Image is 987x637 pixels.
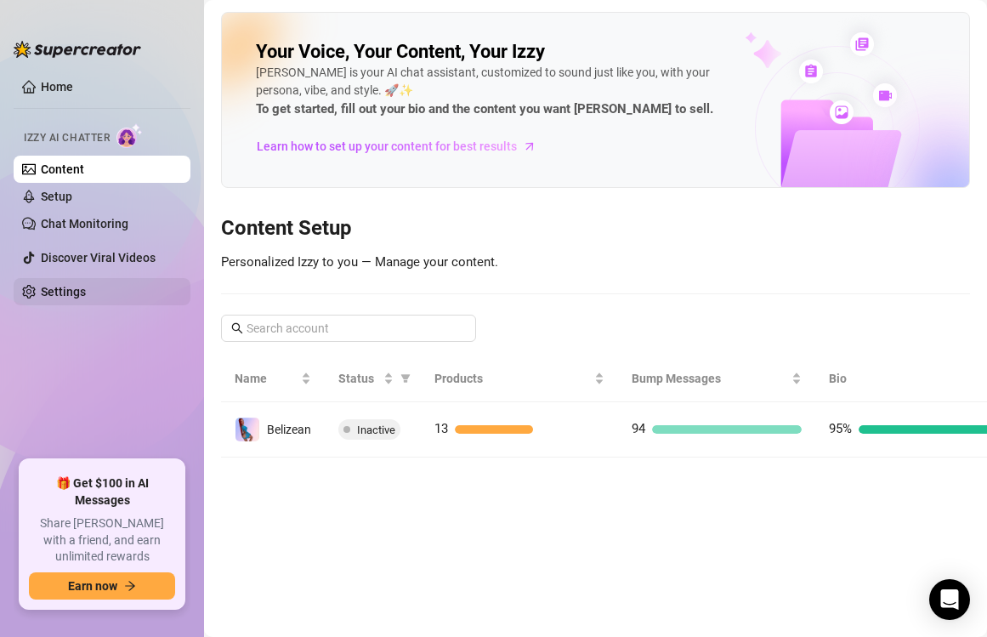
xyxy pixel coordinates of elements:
[632,421,645,436] span: 94
[256,133,549,160] a: Learn how to set up your content for best results
[41,80,73,94] a: Home
[267,423,311,436] span: Belizean
[397,366,414,391] span: filter
[247,319,452,338] input: Search account
[632,369,788,388] span: Bump Messages
[24,130,110,146] span: Izzy AI Chatter
[338,369,380,388] span: Status
[68,579,117,593] span: Earn now
[41,217,128,230] a: Chat Monitoring
[706,14,969,187] img: ai-chatter-content-library-cLFOSyPT.png
[434,369,591,388] span: Products
[235,418,259,441] img: Belizean
[235,369,298,388] span: Name
[400,373,411,384] span: filter
[41,285,86,299] a: Settings
[221,254,498,270] span: Personalized Izzy to you — Manage your content.
[116,123,143,148] img: AI Chatter
[521,138,538,155] span: arrow-right
[929,579,970,620] div: Open Intercom Messenger
[421,355,618,402] th: Products
[829,421,852,436] span: 95%
[256,64,731,120] div: [PERSON_NAME] is your AI chat assistant, customized to sound just like you, with your persona, vi...
[41,190,72,203] a: Setup
[256,40,545,64] h2: Your Voice, Your Content, Your Izzy
[257,137,517,156] span: Learn how to set up your content for best results
[829,369,985,388] span: Bio
[256,101,713,117] strong: To get started, fill out your bio and the content you want [PERSON_NAME] to sell.
[434,421,448,436] span: 13
[41,162,84,176] a: Content
[29,572,175,600] button: Earn nowarrow-right
[357,424,395,436] span: Inactive
[29,475,175,509] span: 🎁 Get $100 in AI Messages
[29,515,175,566] span: Share [PERSON_NAME] with a friend, and earn unlimited rewards
[124,580,136,592] span: arrow-right
[325,355,421,402] th: Status
[618,355,815,402] th: Bump Messages
[221,355,325,402] th: Name
[14,41,141,58] img: logo-BBDzfeDw.svg
[41,251,156,264] a: Discover Viral Videos
[231,322,243,334] span: search
[221,215,970,242] h3: Content Setup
